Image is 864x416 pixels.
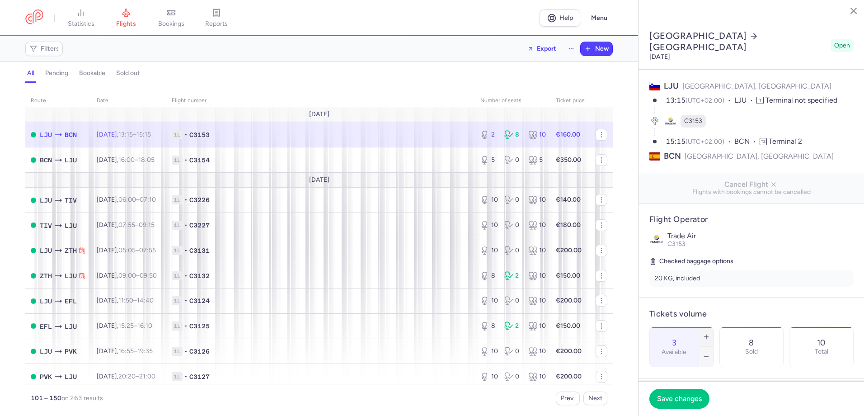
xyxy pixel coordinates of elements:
span: • [184,156,188,165]
span: OPEN [31,374,36,379]
div: 10 [528,130,545,139]
span: [DATE], [97,347,153,355]
th: Flight number [166,94,475,108]
span: flights [116,20,136,28]
span: T [756,97,764,104]
a: CitizenPlane red outlined logo [25,9,43,26]
button: New [581,42,612,56]
time: 14:40 [137,297,154,304]
span: [DATE], [97,196,156,203]
p: Sold [745,348,758,355]
div: 10 [528,321,545,331]
span: C3131 [189,246,210,255]
span: Zakinthos International Airport, Zákynthos, Greece [65,246,77,255]
strong: €160.00 [556,131,580,138]
span: 1L [172,221,183,230]
span: C3124 [189,296,210,305]
span: • [184,296,188,305]
span: Help [559,14,573,21]
strong: €200.00 [556,347,582,355]
strong: €200.00 [556,246,582,254]
span: Filters [41,45,59,52]
span: 1L [172,271,183,280]
time: 21:00 [139,373,155,380]
time: [DATE] [649,53,670,61]
img: Trade Air logo [649,232,664,246]
div: 0 [504,296,521,305]
th: number of seats [475,94,550,108]
span: Tivat, Tivat, Montenegro [65,195,77,205]
span: – [118,221,155,229]
time: 13:15 [118,131,133,138]
h4: pending [45,69,68,77]
span: Brnik, Ljubljana, Slovenia [65,221,77,231]
time: 15:15 [136,131,151,138]
span: (UTC+02:00) [686,138,724,146]
strong: €150.00 [556,322,580,330]
a: Help [540,9,580,27]
span: – [118,156,155,164]
button: Next [583,392,607,405]
div: 10 [480,221,497,230]
span: reports [205,20,228,28]
button: Export [521,42,562,56]
div: 10 [528,271,545,280]
span: C3153 [684,117,702,126]
span: C3127 [189,372,210,381]
span: • [184,271,188,280]
span: OPEN [31,132,36,137]
h4: Flight Operator [649,214,854,225]
button: Save changes [649,389,709,409]
a: flights [103,8,149,28]
span: Terminal not specified [765,96,837,104]
div: 2 [504,271,521,280]
strong: €350.00 [556,156,581,164]
div: 8 [504,130,521,139]
span: LJU [65,155,77,165]
div: 8 [480,271,497,280]
h4: Tickets volume [649,309,854,319]
a: bookings [149,8,194,28]
span: OPEN [31,273,36,279]
span: LJU [40,130,52,140]
span: [GEOGRAPHIC_DATA], [GEOGRAPHIC_DATA] [685,151,834,162]
span: 1L [172,130,183,139]
span: OPEN [31,349,36,354]
span: [DATE], [97,297,154,304]
div: 0 [504,246,521,255]
span: OPEN [31,248,36,253]
p: Trade Air [667,232,854,240]
div: 10 [480,296,497,305]
span: T2 [760,138,767,145]
p: Total [815,348,828,355]
span: – [118,347,153,355]
span: C3125 [189,321,210,331]
span: – [118,131,151,138]
span: Zakinthos International Airport, Zákynthos, Greece [40,271,52,281]
div: 5 [480,156,497,165]
figure: C3 airline logo [664,115,677,128]
span: Flights with bookings cannot be cancelled [646,189,857,196]
time: 16:55 [118,347,134,355]
span: 1L [172,156,183,165]
span: OPEN [31,298,36,304]
h2: [GEOGRAPHIC_DATA] [GEOGRAPHIC_DATA] [649,30,827,53]
span: Terminal 2 [769,137,802,146]
strong: €180.00 [556,221,581,229]
span: bookings [158,20,184,28]
span: 1L [172,195,183,204]
span: C3153 [189,130,210,139]
time: 15:15 [666,137,686,146]
span: BCN [734,137,760,147]
span: Brnik, Ljubljana, Slovenia [40,246,52,255]
a: reports [194,8,239,28]
span: Brnik, Ljubljana, Slovenia [40,195,52,205]
div: 10 [480,246,497,255]
time: 16:00 [118,156,135,164]
time: 09:15 [139,221,155,229]
span: Brnik, Ljubljana, Slovenia [65,372,77,382]
span: Brnik, Ljubljana, Slovenia [40,296,52,306]
div: 0 [504,156,521,165]
strong: €150.00 [556,272,580,279]
span: Save changes [657,395,702,403]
